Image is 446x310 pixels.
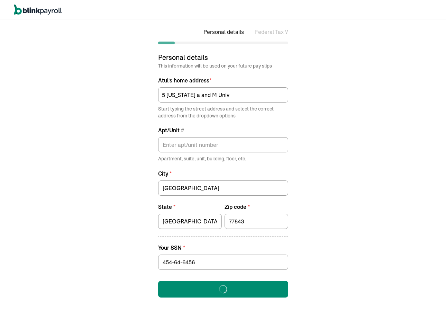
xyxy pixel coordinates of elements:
input: Business location city [158,180,288,196]
span: Apartment, suite, unit, building, floor, etc. [158,155,288,162]
span: Start typing the street address and select the correct address from the dropdown options [158,105,288,119]
li: Federal Tax Withholdings [255,28,318,36]
label: State [158,203,222,211]
label: City [158,169,288,178]
label: Apt/Unit # [158,126,288,134]
input: Street address (Ex. 4594 UnionSt...) [158,87,288,103]
label: Your SSN [158,243,288,252]
input: Enter apt/unit number [158,137,288,152]
li: Personal details [203,28,244,36]
input: Your social security number [158,255,288,270]
h2: Personal details [158,53,288,62]
img: loader [218,284,228,294]
input: Enter zipcode [225,214,288,229]
input: Business state [158,214,222,229]
p: This information will be used on your future pay slips [158,62,288,69]
label: Zip code [225,203,288,211]
iframe: Chat Widget [327,235,446,310]
span: Atul 's home address [158,76,288,85]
